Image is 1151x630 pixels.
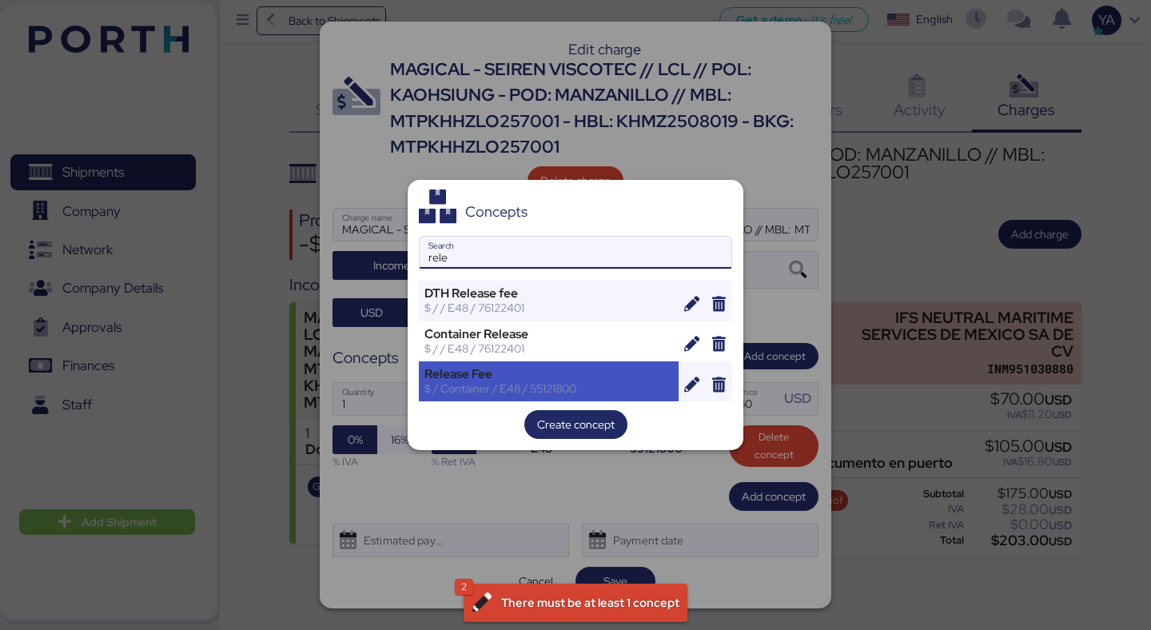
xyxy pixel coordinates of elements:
div: DTH Release fee [424,286,673,301]
div: $ / / E48 / 76122401 [424,341,673,356]
div: Container Release [424,327,673,341]
div: There must be at least 1 concept [501,588,679,618]
button: Create concept [524,410,627,439]
div: $ / / E48 / 76122401 [424,301,673,315]
input: Search [420,237,731,269]
div: Release Fee [424,367,673,381]
div: Concepts [465,205,528,219]
div: 2 [455,579,473,595]
span: Create concept [537,415,615,434]
div: $ / Container / E48 / 55121800 [424,381,673,396]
